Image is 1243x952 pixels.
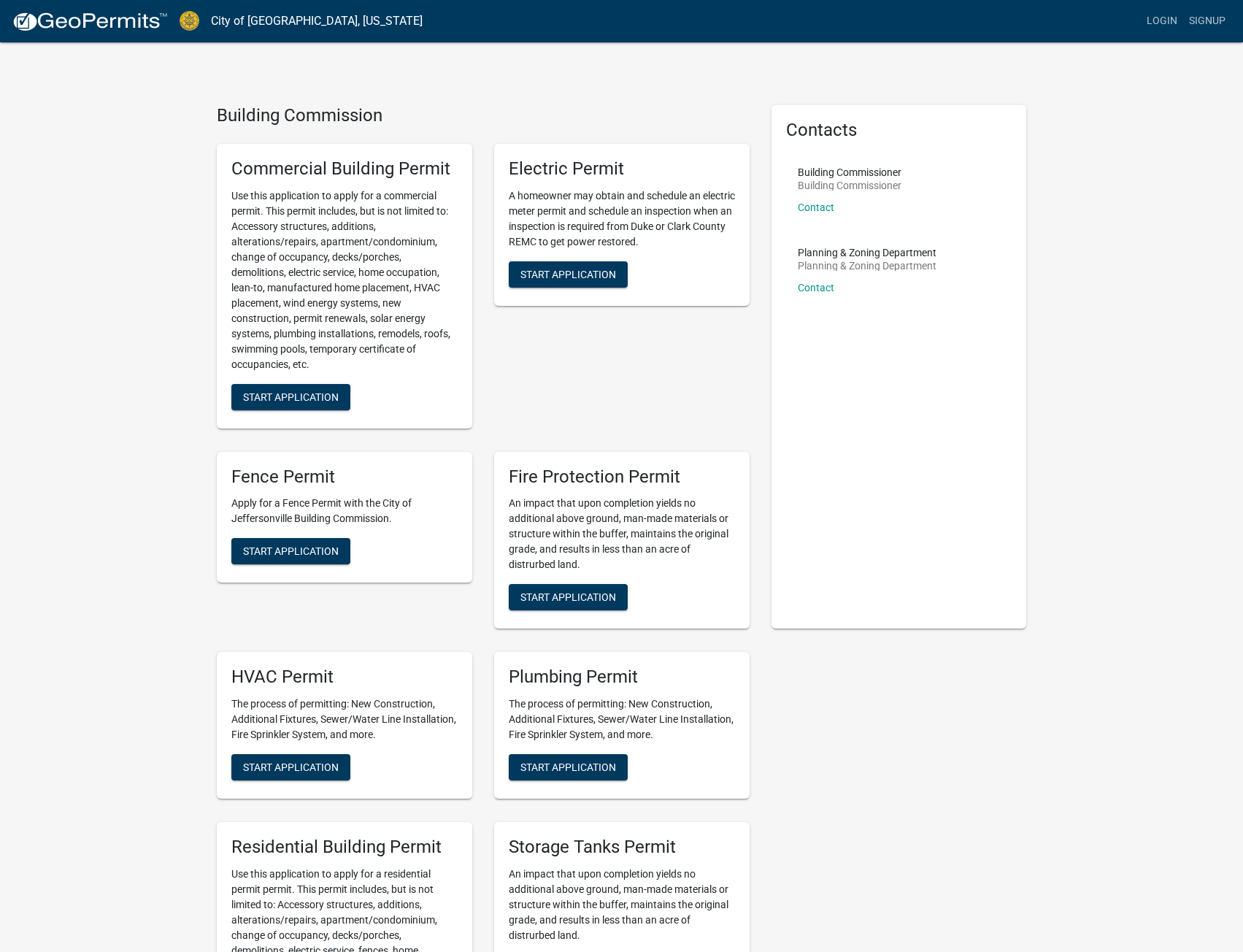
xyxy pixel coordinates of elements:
p: An impact that upon completion yields no additional above ground, man-made materials or structure... [509,867,735,943]
p: Building Commissioner [798,167,901,177]
span: Start Application [520,268,616,280]
h5: Electric Permit [509,158,735,180]
img: City of Jeffersonville, Indiana [180,11,199,31]
button: Start Application [231,384,350,410]
button: Start Application [509,261,628,288]
span: Start Application [243,761,339,773]
a: Signup [1183,7,1231,35]
button: Start Application [509,584,628,610]
p: The process of permitting: New Construction, Additional Fixtures, Sewer/Water Line Installation, ... [509,696,735,742]
button: Start Application [509,754,628,780]
h5: Fence Permit [231,467,458,488]
h5: Residential Building Permit [231,837,458,858]
span: Start Application [243,391,339,402]
h5: Plumbing Permit [509,667,735,688]
p: Apply for a Fence Permit with the City of Jeffersonville Building Commission. [231,496,458,526]
h5: Storage Tanks Permit [509,837,735,858]
h4: Building Commission [217,105,750,126]
h5: HVAC Permit [231,667,458,688]
p: Planning & Zoning Department [798,261,936,271]
p: Building Commissioner [798,180,901,191]
button: Start Application [231,538,350,564]
h5: Fire Protection Permit [509,467,735,488]
p: Use this application to apply for a commercial permit. This permit includes, but is not limited t... [231,188,458,372]
a: Contact [798,282,834,293]
p: The process of permitting: New Construction, Additional Fixtures, Sewer/Water Line Installation, ... [231,696,458,742]
a: City of [GEOGRAPHIC_DATA], [US_STATE] [211,9,423,34]
p: Planning & Zoning Department [798,247,936,258]
p: An impact that upon completion yields no additional above ground, man-made materials or structure... [509,496,735,572]
span: Start Application [243,545,339,557]
a: Login [1141,7,1183,35]
h5: Commercial Building Permit [231,158,458,180]
a: Contact [798,201,834,213]
p: A homeowner may obtain and schedule an electric meter permit and schedule an inspection when an i... [509,188,735,250]
span: Start Application [520,761,616,773]
span: Start Application [520,591,616,603]
h5: Contacts [786,120,1012,141]
button: Start Application [231,754,350,780]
